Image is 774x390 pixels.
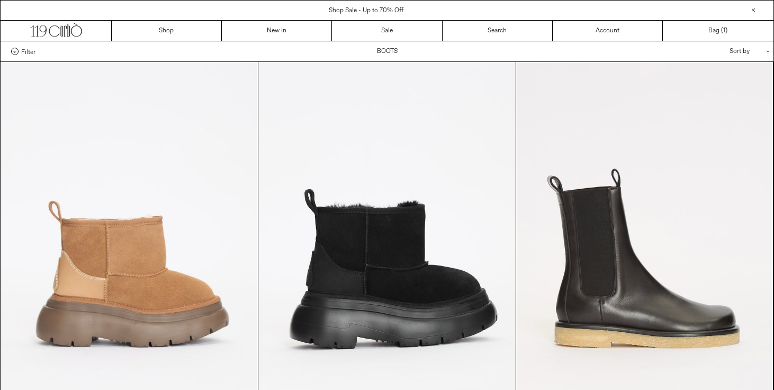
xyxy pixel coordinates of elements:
[553,21,663,41] a: Account
[222,21,332,41] a: New In
[21,48,35,55] span: Filter
[332,21,442,41] a: Sale
[329,6,403,15] a: Shop Sale - Up to 70% Off
[723,26,725,35] span: 1
[443,21,553,41] a: Search
[723,26,727,36] span: )
[668,41,763,61] div: Sort by
[663,21,773,41] a: Bag ()
[112,21,222,41] a: Shop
